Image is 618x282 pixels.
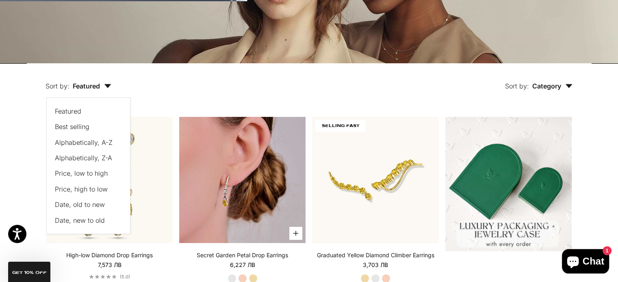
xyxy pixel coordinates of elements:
[55,169,108,177] span: Price, low to high
[179,117,306,243] img: #YellowGold #RoseGold #WhiteGold
[89,274,130,280] a: 5.0 out of 5.0 stars(5.0)
[315,120,365,131] span: SELLING FAST
[73,82,111,90] span: Featured
[486,63,591,97] button: Sort by: Category
[12,271,47,275] span: GET 10% Off
[120,274,130,280] span: (5.0)
[312,117,438,243] img: #YellowGold
[89,274,117,279] div: 5.0 out of 5.0 stars
[559,249,611,276] inbox-online-store-chat: Shopify online store chat
[197,251,288,259] a: Secret Garden Petal Drop Earrings
[55,200,105,209] span: Date, old to new
[55,154,112,162] span: Alphabetically, Z-A
[66,251,153,259] a: High-low Diamond Drop Earrings
[8,262,50,282] div: GET 10% Off
[27,63,130,97] button: Sort by: Featured
[55,138,113,146] span: Alphabetically, A-Z
[55,107,81,115] span: Featured
[98,261,121,269] sale-price: 7,573 лв
[532,82,572,90] span: Category
[317,251,434,259] a: Graduated Yellow Diamond Climber Earrings
[363,261,388,269] sale-price: 3,703 лв
[46,82,69,90] span: Sort by:
[55,216,105,224] span: Date, new to old
[55,185,108,193] span: Price, high to low
[55,123,89,131] span: Best selling
[230,261,255,269] sale-price: 6,227 лв
[505,82,529,90] span: Sort by:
